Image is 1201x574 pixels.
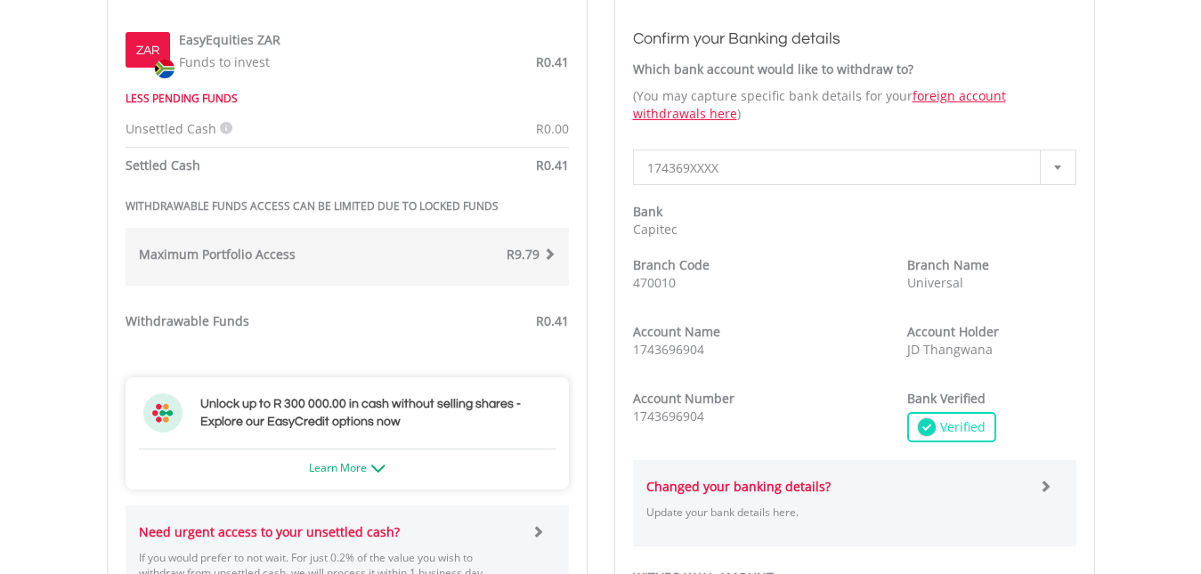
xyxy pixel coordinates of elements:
[155,59,174,78] img: zar.png
[633,323,720,340] strong: Account Name
[633,408,704,424] span: 1743696904
[536,157,569,174] span: R0.41
[633,87,1076,123] p: (You may capture specific bank details for your )
[633,256,710,273] strong: Branch Code
[126,91,238,106] strong: LESS PENDING FUNDS
[646,505,1027,520] p: Update your bank details here.
[179,53,270,70] span: Funds to invest
[536,312,569,329] span: R0.41
[646,478,831,495] strong: Changed your banking details?
[907,323,999,340] strong: Account Holder
[633,87,1006,122] a: foreign account withdrawals here
[907,390,986,407] strong: Bank Verified
[126,157,200,174] strong: Settled Cash
[507,246,540,263] span: R9.79
[200,395,551,431] h3: Unlock up to R 300 000.00 in cash without selling shares - Explore our EasyCredit options now
[143,393,183,433] img: ec-flower.svg
[136,42,159,60] label: ZAR
[179,31,280,49] label: EasyEquities ZAR
[139,246,296,263] strong: Maximum Portfolio Access
[371,465,385,473] img: ec-arrow-down.png
[633,203,662,220] strong: Bank
[647,150,1035,186] span: 174369XXXX
[126,312,249,329] strong: Withdrawable Funds
[126,120,216,137] span: Unsettled Cash
[936,418,986,436] span: Verified
[907,256,989,273] strong: Branch Name
[907,341,993,358] span: JD Thangwana
[139,523,400,540] strong: Need urgent access to your unsettled cash?
[633,390,734,407] strong: Account Number
[126,198,499,214] strong: WITHDRAWABLE FUNDS ACCESS CAN BE LIMITED DUE TO LOCKED FUNDS
[633,61,913,77] strong: Which bank account would like to withdraw to?
[633,221,678,238] span: Capitec
[633,27,1076,52] h3: Confirm your Banking details
[309,460,385,475] a: Learn More
[536,53,569,70] span: R0.41
[633,341,704,358] span: 1743696904
[536,120,569,137] span: R0.00
[907,274,963,291] span: Universal
[633,274,676,291] span: 470010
